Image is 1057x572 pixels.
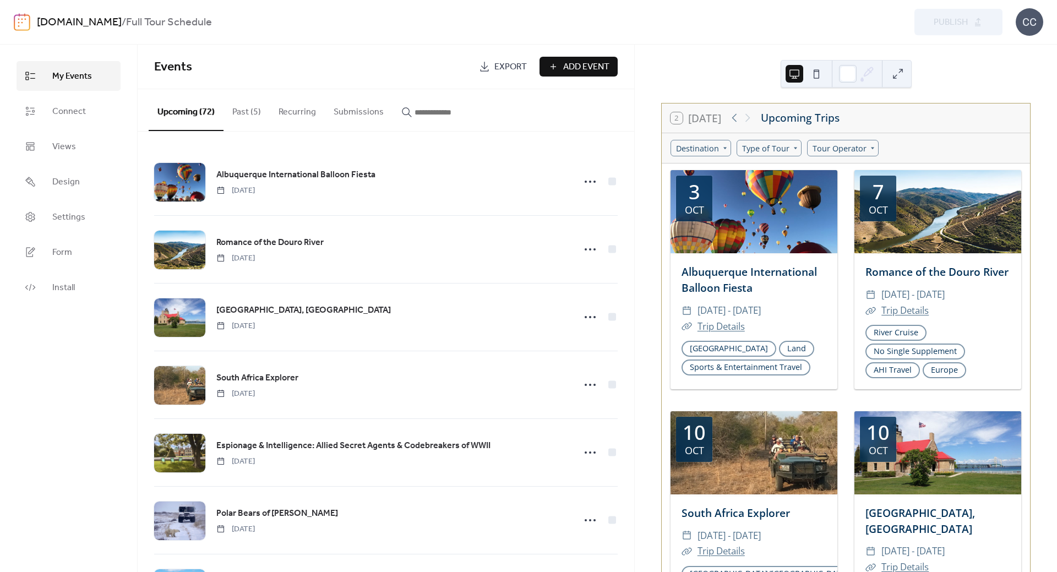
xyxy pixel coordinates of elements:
a: My Events [17,61,121,91]
span: South Africa Explorer [216,372,298,385]
a: South Africa Explorer [682,505,790,520]
a: Connect [17,96,121,126]
button: Add Event [540,57,618,77]
div: ​ [682,303,692,319]
span: [DATE] - [DATE] [881,543,945,559]
img: logo [14,13,30,31]
a: Trip Details [698,544,745,557]
div: 10 [683,423,706,443]
span: [DATE] [216,185,255,197]
span: Polar Bears of [PERSON_NAME] [216,507,338,520]
span: Design [52,176,80,189]
span: [DATE] - [DATE] [698,528,761,544]
div: ​ [865,287,876,303]
div: ​ [865,303,876,319]
a: Settings [17,202,121,232]
a: Form [17,237,121,267]
span: Form [52,246,72,259]
a: Espionage & Intelligence: Allied Secret Agents & Codebreakers of WWII [216,439,491,453]
span: Settings [52,211,85,224]
div: 3 [689,182,700,202]
span: Events [154,55,192,79]
a: South Africa Explorer [216,371,298,385]
span: [GEOGRAPHIC_DATA], [GEOGRAPHIC_DATA] [216,304,391,317]
span: Views [52,140,76,154]
b: Full Tour Schedule [126,12,212,33]
a: Design [17,167,121,197]
a: Trip Details [698,320,745,333]
span: Connect [52,105,86,118]
span: Export [494,61,527,74]
div: ​ [682,543,692,559]
span: Install [52,281,75,295]
span: [DATE] - [DATE] [881,287,945,303]
a: Views [17,132,121,161]
span: Romance of the Douro River [216,236,324,249]
div: CC [1016,8,1043,36]
span: [DATE] [216,456,255,467]
button: Submissions [325,89,393,130]
div: 10 [867,423,890,443]
button: Upcoming (72) [149,89,224,131]
button: Past (5) [224,89,270,130]
div: ​ [682,319,692,335]
span: [DATE] - [DATE] [698,303,761,319]
div: ​ [865,543,876,559]
div: 7 [873,182,884,202]
a: Albuquerque International Balloon Fiesta [682,264,817,295]
div: Oct [869,205,888,215]
span: [DATE] [216,388,255,400]
span: [DATE] [216,253,255,264]
div: Oct [869,445,888,455]
div: Oct [685,445,704,455]
div: Upcoming Trips [761,110,840,126]
span: [DATE] [216,524,255,535]
div: Oct [685,205,704,215]
button: Recurring [270,89,325,130]
a: [GEOGRAPHIC_DATA], [GEOGRAPHIC_DATA] [865,505,975,536]
a: Trip Details [881,304,929,317]
span: [DATE] [216,320,255,332]
a: Romance of the Douro River [865,264,1009,279]
div: ​ [682,528,692,544]
a: [GEOGRAPHIC_DATA], [GEOGRAPHIC_DATA] [216,303,391,318]
a: Install [17,273,121,302]
a: Romance of the Douro River [216,236,324,250]
span: Espionage & Intelligence: Allied Secret Agents & Codebreakers of WWII [216,439,491,453]
span: Add Event [563,61,609,74]
a: Albuquerque International Balloon Fiesta [216,168,375,182]
b: / [122,12,126,33]
span: My Events [52,70,92,83]
a: Export [471,57,535,77]
a: Polar Bears of [PERSON_NAME] [216,506,338,521]
a: [DOMAIN_NAME] [37,12,122,33]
